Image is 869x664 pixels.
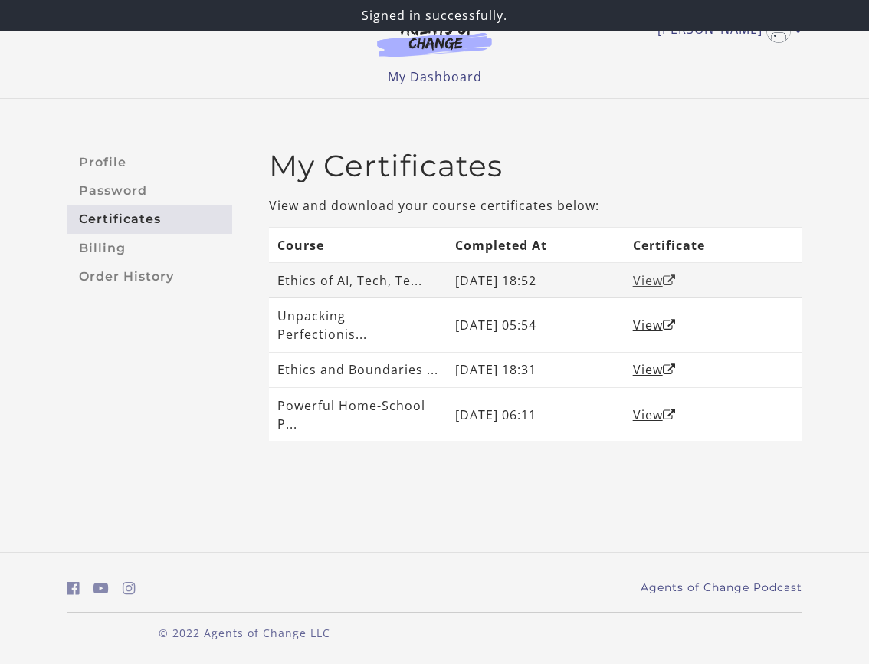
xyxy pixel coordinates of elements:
a: https://www.youtube.com/c/AgentsofChangeTestPrepbyMeaganMitchell (Open in a new window) [93,577,109,600]
p: © 2022 Agents of Change LLC [67,625,422,641]
i: Open in a new window [663,274,676,287]
td: [DATE] 06:11 [447,388,625,442]
h2: My Certificates [269,148,802,184]
a: Order History [67,262,232,291]
a: https://www.instagram.com/agentsofchangeprep/ (Open in a new window) [123,577,136,600]
td: Powerful Home-School P... [269,388,447,442]
i: https://www.instagram.com/agentsofchangeprep/ (Open in a new window) [123,581,136,596]
td: Ethics and Boundaries ... [269,352,447,387]
td: [DATE] 18:52 [447,263,625,298]
a: Password [67,176,232,205]
td: Unpacking Perfectionis... [269,298,447,352]
td: [DATE] 05:54 [447,298,625,352]
td: Ethics of AI, Tech, Te... [269,263,447,298]
a: Billing [67,234,232,262]
a: ViewOpen in a new window [633,272,676,289]
i: https://www.facebook.com/groups/aswbtestprep (Open in a new window) [67,581,80,596]
a: ViewOpen in a new window [633,361,676,378]
a: Toggle menu [657,18,795,43]
p: View and download your course certificates below: [269,196,802,215]
p: Signed in successfully. [6,6,863,25]
th: Completed At [447,227,625,262]
a: Agents of Change Podcast [641,580,802,596]
a: ViewOpen in a new window [633,317,676,334]
img: Agents of Change Logo [361,21,508,57]
th: Course [269,227,447,262]
i: https://www.youtube.com/c/AgentsofChangeTestPrepbyMeaganMitchell (Open in a new window) [93,581,109,596]
a: Profile [67,148,232,176]
a: https://www.facebook.com/groups/aswbtestprep (Open in a new window) [67,577,80,600]
th: Certificate [625,227,802,262]
a: ViewOpen in a new window [633,406,676,423]
td: [DATE] 18:31 [447,352,625,387]
a: Certificates [67,205,232,234]
i: Open in a new window [663,409,676,421]
a: My Dashboard [388,68,482,85]
i: Open in a new window [663,363,676,376]
i: Open in a new window [663,319,676,331]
